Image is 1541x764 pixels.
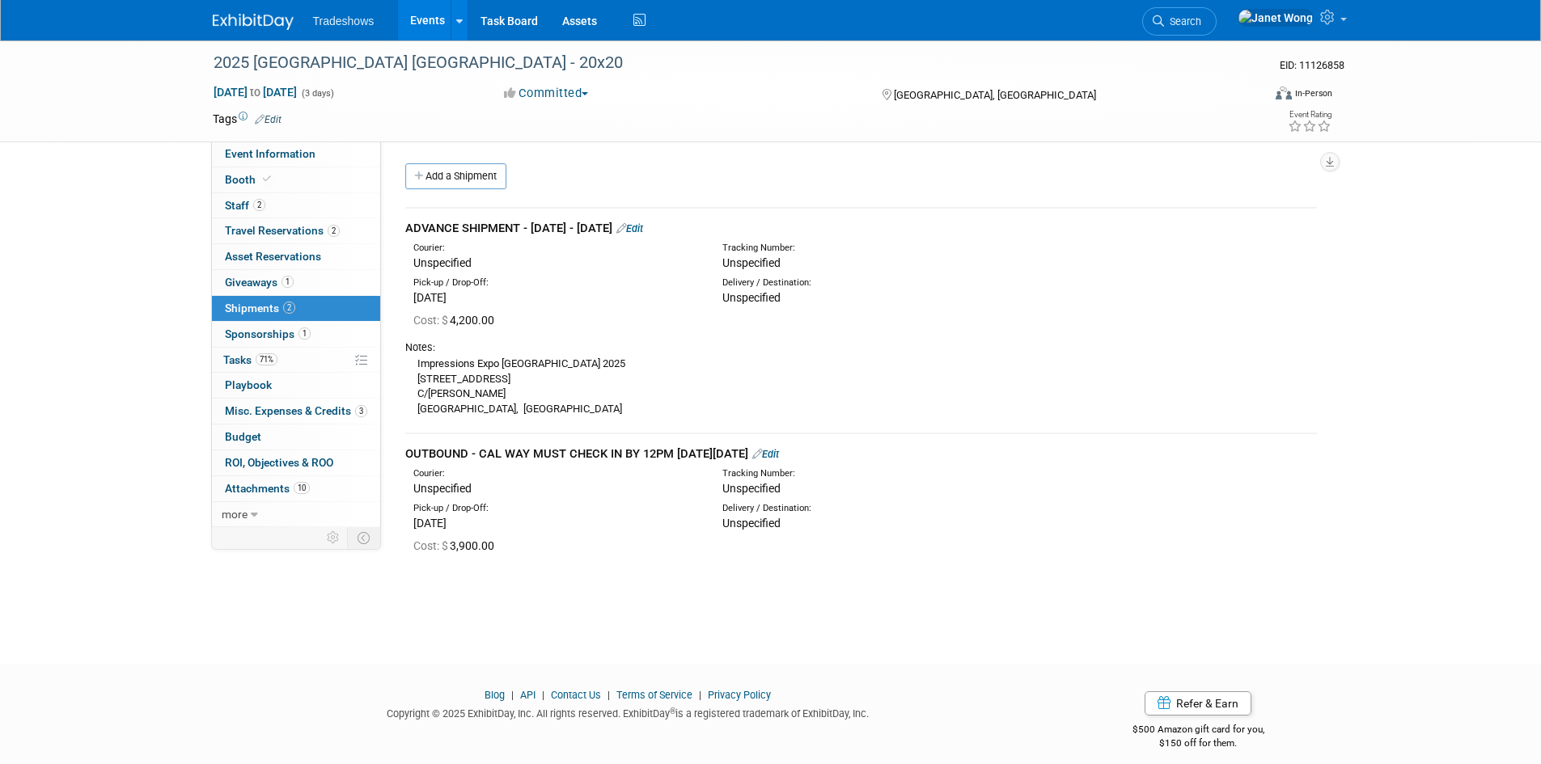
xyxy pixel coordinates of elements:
span: Booth [225,173,274,186]
span: Travel Reservations [225,224,340,237]
span: | [695,689,705,701]
span: Unspecified [722,291,781,304]
span: 1 [282,276,294,288]
span: to [248,86,263,99]
a: Tasks71% [212,348,380,373]
span: Sponsorships [225,327,311,340]
a: API [520,689,536,701]
a: more [212,502,380,527]
span: (3 days) [300,88,334,99]
span: Event ID: 11126858 [1280,59,1344,71]
span: Playbook [225,378,272,391]
span: | [603,689,614,701]
button: Committed [498,85,595,102]
a: Booth [212,167,380,192]
a: Terms of Service [616,689,692,701]
span: Cost: $ [413,314,450,327]
span: [DATE] [DATE] [213,85,298,99]
span: Unspecified [722,256,781,269]
a: Sponsorships1 [212,322,380,347]
span: Unspecified [722,517,781,530]
span: Budget [225,430,261,443]
span: [GEOGRAPHIC_DATA], [GEOGRAPHIC_DATA] [894,89,1096,101]
span: Tradeshows [313,15,375,27]
span: 2 [328,225,340,237]
span: | [538,689,548,701]
sup: ® [670,707,675,715]
a: Blog [485,689,505,701]
a: Refer & Earn [1145,691,1251,715]
span: ROI, Objectives & ROO [225,456,333,469]
div: $500 Amazon gift card for you, [1068,712,1329,749]
span: 2 [253,199,265,211]
div: $150 off for them. [1068,737,1329,750]
i: Booth reservation complete [263,175,271,184]
a: Misc. Expenses & Credits3 [212,399,380,424]
div: Unspecified [413,255,698,271]
a: Shipments2 [212,296,380,321]
a: Staff2 [212,193,380,218]
span: | [507,689,518,701]
a: Search [1142,7,1217,36]
span: Search [1164,15,1201,27]
div: [DATE] [413,515,698,531]
a: Attachments10 [212,476,380,501]
div: Tracking Number: [722,467,1085,480]
img: Janet Wong [1238,9,1314,27]
a: Add a Shipment [405,163,506,189]
span: Asset Reservations [225,250,321,263]
div: Event Rating [1288,111,1331,119]
div: Impressions Expo [GEOGRAPHIC_DATA] 2025 [STREET_ADDRESS] C/[PERSON_NAME] [GEOGRAPHIC_DATA], [GEOG... [405,355,1317,416]
div: Event Format [1166,84,1333,108]
span: Attachments [225,482,310,495]
a: Asset Reservations [212,244,380,269]
span: 1 [298,327,311,340]
span: 10 [294,482,310,494]
span: more [222,508,248,521]
span: Event Information [225,147,315,160]
span: Shipments [225,302,295,314]
a: Edit [752,448,779,460]
span: 3,900.00 [413,539,501,552]
span: 71% [256,353,277,365]
img: Format-Inperson.png [1276,87,1292,99]
img: ExhibitDay [213,14,294,30]
div: Pick-up / Drop-Off: [413,276,698,289]
td: Tags [213,111,282,127]
span: Cost: $ [413,539,450,552]
div: [DATE] [413,289,698,306]
a: Edit [616,222,643,234]
span: Staff [225,199,265,212]
div: OUTBOUND - CAL WAY MUST CHECK IN BY 12PM [DATE][DATE] [405,445,1317,462]
a: Event Information [212,141,380,167]
td: Toggle Event Tabs [347,527,380,548]
div: In-Person [1294,87,1332,99]
span: Tasks [223,353,277,366]
div: ADVANCE SHIPMENT - [DATE] - [DATE] [405,220,1317,237]
div: Delivery / Destination: [722,276,1007,289]
div: Notes: [405,340,1317,355]
span: 4,200.00 [413,314,501,327]
div: Unspecified [413,480,698,496]
a: Privacy Policy [708,689,771,701]
a: Budget [212,424,380,450]
div: Pick-up / Drop-Off: [413,502,698,515]
div: Copyright © 2025 ExhibitDay, Inc. All rights reserved. ExhibitDay is a registered trademark of Ex... [213,703,1044,721]
span: Giveaways [225,276,294,289]
span: 2 [283,302,295,314]
a: Travel Reservations2 [212,218,380,243]
span: Misc. Expenses & Credits [225,404,367,417]
div: Delivery / Destination: [722,502,1007,515]
span: Unspecified [722,482,781,495]
a: ROI, Objectives & ROO [212,450,380,475]
span: 3 [355,405,367,417]
a: Giveaways1 [212,270,380,295]
a: Contact Us [551,689,601,701]
div: Courier: [413,467,698,480]
a: Edit [255,114,282,125]
div: 2025 [GEOGRAPHIC_DATA] [GEOGRAPHIC_DATA] - 20x20 [208,49,1238,78]
a: Playbook [212,373,380,398]
div: Courier: [413,242,698,255]
div: Tracking Number: [722,242,1085,255]
td: Personalize Event Tab Strip [320,527,348,548]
